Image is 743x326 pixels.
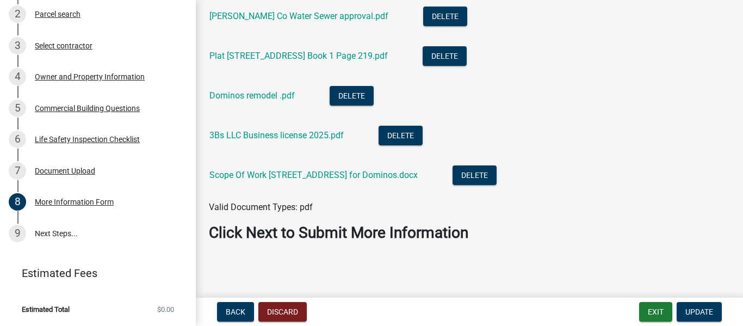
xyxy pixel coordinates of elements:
[639,302,672,322] button: Exit
[35,198,114,206] div: More Information Form
[379,131,423,142] wm-modal-confirm: Delete Document
[330,86,374,106] button: Delete
[35,167,95,175] div: Document Upload
[209,11,388,21] a: [PERSON_NAME] Co Water Sewer approval.pdf
[9,100,26,117] div: 5
[35,104,140,112] div: Commercial Building Questions
[423,46,467,66] button: Delete
[209,130,344,140] a: 3Bs LLC Business license 2025.pdf
[35,42,92,50] div: Select contractor
[423,52,467,62] wm-modal-confirm: Delete Document
[35,10,81,18] div: Parcel search
[258,302,307,322] button: Discard
[9,68,26,85] div: 4
[22,306,70,313] span: Estimated Total
[9,225,26,242] div: 9
[209,90,295,101] a: Dominos remodel .pdf
[9,37,26,54] div: 3
[9,131,26,148] div: 6
[9,262,178,284] a: Estimated Fees
[9,5,26,23] div: 2
[9,162,26,180] div: 7
[453,171,497,181] wm-modal-confirm: Delete Document
[209,224,468,242] strong: Click Next to Submit More Information
[157,306,174,313] span: $0.00
[226,307,245,316] span: Back
[330,91,374,102] wm-modal-confirm: Delete Document
[209,170,418,180] a: Scope Of Work [STREET_ADDRESS] for Dominos.docx
[9,193,26,211] div: 8
[217,302,254,322] button: Back
[453,165,497,185] button: Delete
[209,51,388,61] a: Plat [STREET_ADDRESS] Book 1 Page 219.pdf
[35,136,140,143] div: Life Safety Inspection Checklist
[209,202,313,212] span: Valid Document Types: pdf
[423,12,467,22] wm-modal-confirm: Delete Document
[423,7,467,26] button: Delete
[677,302,722,322] button: Update
[379,126,423,145] button: Delete
[685,307,713,316] span: Update
[35,73,145,81] div: Owner and Property Information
